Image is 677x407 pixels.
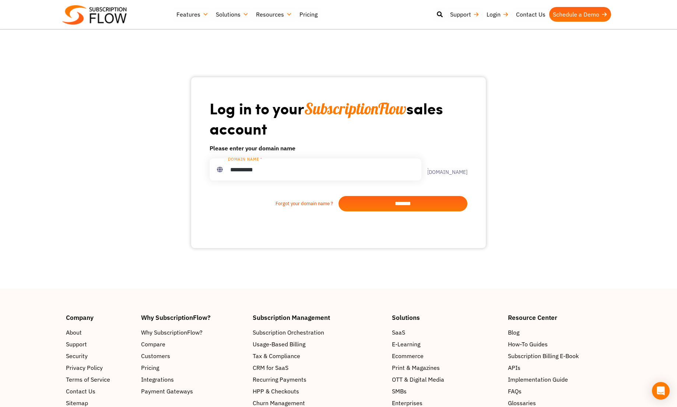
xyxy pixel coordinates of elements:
a: Implementation Guide [508,375,611,384]
a: Integrations [141,375,246,384]
a: OTT & Digital Media [392,375,501,384]
a: How-To Guides [508,340,611,349]
a: Security [66,351,134,360]
span: Subscription Orchestration [253,328,324,337]
a: Support [66,340,134,349]
span: Compare [141,340,165,349]
span: SaaS [392,328,405,337]
a: Schedule a Demo [549,7,611,22]
span: E-Learning [392,340,420,349]
a: Terms of Service [66,375,134,384]
span: FAQs [508,387,522,396]
label: .[DOMAIN_NAME] [421,164,467,175]
a: E-Learning [392,340,501,349]
span: Implementation Guide [508,375,568,384]
span: Print & Magazines [392,363,440,372]
a: Contact Us [66,387,134,396]
a: Recurring Payments [253,375,385,384]
span: Blog [508,328,519,337]
span: Integrations [141,375,174,384]
span: Contact Us [66,387,95,396]
span: OTT & Digital Media [392,375,444,384]
a: About [66,328,134,337]
span: Subscription Billing E-Book [508,351,579,360]
a: Subscription Billing E-Book [508,351,611,360]
h4: Subscription Management [253,314,385,321]
img: Subscriptionflow [62,5,127,25]
span: How-To Guides [508,340,548,349]
span: Why SubscriptionFlow? [141,328,203,337]
span: Security [66,351,88,360]
a: Pricing [141,363,246,372]
a: Login [483,7,512,22]
a: FAQs [508,387,611,396]
h4: Solutions [392,314,501,321]
span: Usage-Based Billing [253,340,305,349]
a: SMBs [392,387,501,396]
a: Payment Gateways [141,387,246,396]
a: HPP & Checkouts [253,387,385,396]
a: Solutions [212,7,252,22]
span: Payment Gateways [141,387,193,396]
a: Compare [141,340,246,349]
a: SaaS [392,328,501,337]
span: APIs [508,363,520,372]
a: Customers [141,351,246,360]
span: CRM for SaaS [253,363,288,372]
h1: Log in to your sales account [210,99,467,138]
span: Recurring Payments [253,375,306,384]
span: HPP & Checkouts [253,387,299,396]
a: Features [173,7,212,22]
a: Support [446,7,483,22]
h4: Why SubscriptionFlow? [141,314,246,321]
span: Terms of Service [66,375,110,384]
a: Usage-Based Billing [253,340,385,349]
a: Pricing [296,7,321,22]
a: Subscription Orchestration [253,328,385,337]
span: SMBs [392,387,407,396]
span: Pricing [141,363,159,372]
a: CRM for SaaS [253,363,385,372]
span: SubscriptionFlow [304,99,406,118]
h4: Company [66,314,134,321]
h4: Resource Center [508,314,611,321]
span: Tax & Compliance [253,351,300,360]
a: Resources [252,7,296,22]
span: Privacy Policy [66,363,103,372]
a: Why SubscriptionFlow? [141,328,246,337]
a: Blog [508,328,611,337]
a: Privacy Policy [66,363,134,372]
a: Print & Magazines [392,363,501,372]
span: Ecommerce [392,351,424,360]
a: APIs [508,363,611,372]
span: About [66,328,82,337]
a: Contact Us [512,7,549,22]
a: Tax & Compliance [253,351,385,360]
h6: Please enter your domain name [210,144,467,153]
span: Customers [141,351,170,360]
a: Forgot your domain name ? [210,200,338,207]
span: Support [66,340,87,349]
div: Open Intercom Messenger [652,382,670,400]
a: Ecommerce [392,351,501,360]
